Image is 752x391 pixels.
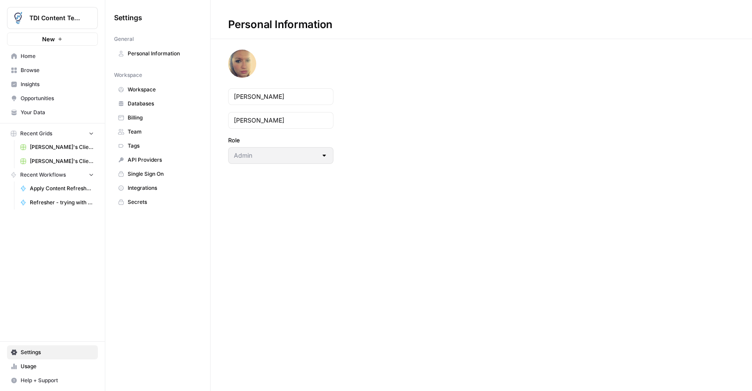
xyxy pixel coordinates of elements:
a: Insights [7,77,98,91]
span: Workspace [114,71,142,79]
span: Insights [21,80,94,88]
a: Apply Content Refresher Brief [16,181,98,195]
a: Tags [114,139,201,153]
button: New [7,33,98,46]
a: Browse [7,63,98,77]
button: Help + Support [7,373,98,387]
a: Databases [114,97,201,111]
span: Team [128,128,197,136]
a: Workspace [114,83,201,97]
img: TDI Content Team Logo [10,10,26,26]
span: Refresher - trying with ChatGPT [30,199,94,206]
a: Usage [7,359,98,373]
label: Role [228,136,333,145]
span: Your Data [21,109,94,116]
span: Recent Grids [20,130,52,138]
span: Databases [128,100,197,108]
span: Personal Information [128,50,197,58]
span: Billing [128,114,197,122]
span: Recent Workflows [20,171,66,179]
a: [PERSON_NAME]'s Clients - Optimizing Content [16,140,98,154]
a: Your Data [7,105,98,119]
a: Single Sign On [114,167,201,181]
a: Billing [114,111,201,125]
a: API Providers [114,153,201,167]
span: [PERSON_NAME]'s Clients - New Content [30,157,94,165]
a: [PERSON_NAME]'s Clients - New Content [16,154,98,168]
span: Opportunities [21,94,94,102]
a: Team [114,125,201,139]
span: Usage [21,362,94,370]
span: TDI Content Team [29,14,82,22]
span: Secrets [128,198,197,206]
span: Home [21,52,94,60]
span: General [114,35,134,43]
span: Integrations [128,184,197,192]
span: Browse [21,66,94,74]
span: Settings [114,12,142,23]
button: Recent Workflows [7,168,98,181]
img: avatar [228,50,256,78]
span: Tags [128,142,197,150]
button: Recent Grids [7,127,98,140]
a: Settings [7,345,98,359]
span: New [42,35,55,43]
span: Workspace [128,86,197,94]
span: Apply Content Refresher Brief [30,185,94,192]
a: Personal Information [114,47,201,61]
a: Opportunities [7,91,98,105]
span: Single Sign On [128,170,197,178]
a: Integrations [114,181,201,195]
span: Settings [21,348,94,356]
a: Home [7,49,98,63]
span: Help + Support [21,377,94,384]
span: API Providers [128,156,197,164]
span: [PERSON_NAME]'s Clients - Optimizing Content [30,143,94,151]
div: Personal Information [211,18,350,32]
a: Refresher - trying with ChatGPT [16,195,98,210]
a: Secrets [114,195,201,209]
button: Workspace: TDI Content Team [7,7,98,29]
